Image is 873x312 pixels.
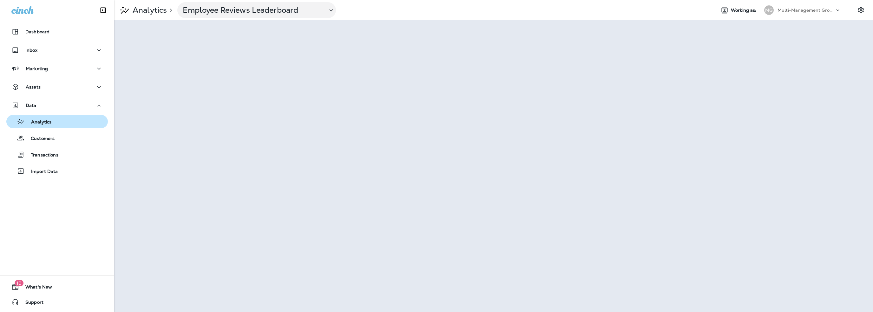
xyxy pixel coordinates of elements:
[130,5,167,15] p: Analytics
[15,280,23,286] span: 10
[6,99,108,112] button: Data
[25,169,58,175] p: Import Data
[183,5,322,15] p: Employee Reviews Leaderboard
[24,152,58,158] p: Transactions
[764,5,774,15] div: MG
[25,119,51,125] p: Analytics
[19,284,52,292] span: What's New
[26,66,48,71] p: Marketing
[6,164,108,178] button: Import Data
[855,4,867,16] button: Settings
[6,115,108,128] button: Analytics
[25,48,37,53] p: Inbox
[26,84,41,90] p: Assets
[26,103,36,108] p: Data
[731,8,758,13] span: Working as:
[24,136,55,142] p: Customers
[6,281,108,293] button: 10What's New
[6,81,108,93] button: Assets
[6,131,108,145] button: Customers
[6,44,108,56] button: Inbox
[25,29,49,34] p: Dashboard
[19,300,43,307] span: Support
[94,4,112,17] button: Collapse Sidebar
[6,25,108,38] button: Dashboard
[6,148,108,161] button: Transactions
[167,8,172,13] p: >
[6,62,108,75] button: Marketing
[778,8,835,13] p: Multi-Management Group dba [PERSON_NAME]
[6,296,108,309] button: Support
